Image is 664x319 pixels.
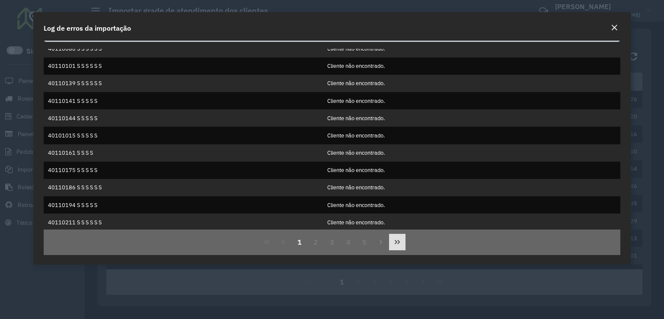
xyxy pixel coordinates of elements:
[44,214,323,231] td: 40110211 S S S S S S
[340,234,357,250] button: 4
[357,234,373,250] button: 5
[307,234,324,250] button: 2
[44,109,323,127] td: 40110144 S S S S S
[323,109,620,127] td: Cliente não encontrado.
[323,127,620,144] td: Cliente não encontrado.
[44,92,323,109] td: 40110141 S S S S S
[323,162,620,179] td: Cliente não encontrado.
[44,162,323,179] td: 40110175 S S S S S
[324,234,340,250] button: 3
[389,234,405,250] button: Last Page
[323,92,620,109] td: Cliente não encontrado.
[291,234,308,250] button: 1
[323,144,620,162] td: Cliente não encontrado.
[608,22,620,34] button: Close
[44,127,323,144] td: 40101015 S S S S S
[323,75,620,92] td: Cliente não encontrado.
[44,23,131,33] h4: Log de erros da importação
[323,214,620,231] td: Cliente não encontrado.
[44,57,323,75] td: 40110101 S S S S S S
[44,40,323,57] td: 40110080 S S S S S S
[44,179,323,196] td: 40110186 S S S S S S
[44,144,323,162] td: 40110161 S S S S
[44,75,323,92] td: 40110139 S S S S S S
[611,24,618,31] em: Fechar
[323,196,620,214] td: Cliente não encontrado.
[373,234,389,250] button: Next Page
[323,179,620,196] td: Cliente não encontrado.
[323,40,620,57] td: Cliente não encontrado.
[44,196,323,214] td: 40110194 S S S S S
[323,57,620,75] td: Cliente não encontrado.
